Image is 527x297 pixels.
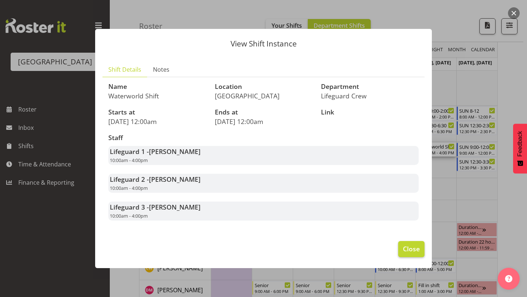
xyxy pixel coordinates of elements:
p: [DATE] 12:00am [215,117,313,125]
span: Close [403,244,420,253]
span: 10:00am - 4:00pm [110,185,148,191]
h3: Starts at [108,109,206,116]
h3: Location [215,83,313,90]
p: [DATE] 12:00am [108,117,206,125]
button: Close [398,241,425,257]
p: Waterworld Shift [108,92,206,100]
h3: Name [108,83,206,90]
span: Shift Details [108,65,141,74]
h3: Link [321,109,419,116]
p: [GEOGRAPHIC_DATA] [215,92,313,100]
span: 10:00am - 4:00pm [110,213,148,219]
strong: Lifeguard 1 - [110,147,201,156]
strong: Lifeguard 2 - [110,175,201,184]
img: help-xxl-2.png [505,275,512,282]
h3: Ends at [215,109,313,116]
h3: Department [321,83,419,90]
h3: Staff [108,134,419,142]
span: [PERSON_NAME] [149,203,201,211]
strong: Lifeguard 3 - [110,203,201,211]
p: Lifeguard Crew [321,92,419,100]
span: [PERSON_NAME] [149,147,201,156]
span: [PERSON_NAME] [149,175,201,184]
span: 10:00am - 4:00pm [110,157,148,163]
span: Notes [153,65,169,74]
button: Feedback - Show survey [513,124,527,173]
p: View Shift Instance [102,40,425,48]
span: Feedback [517,131,523,157]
